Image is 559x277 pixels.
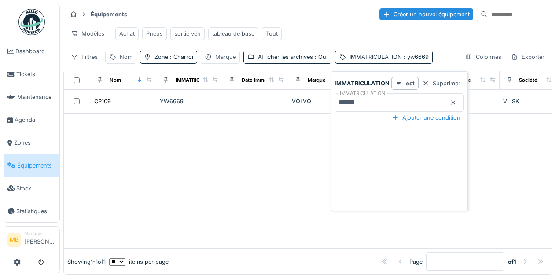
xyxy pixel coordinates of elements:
[24,230,56,249] li: [PERSON_NAME]
[120,53,132,61] div: Nom
[16,207,56,215] span: Statistiques
[174,29,201,38] div: sortie véh
[160,97,219,106] div: YW6669
[335,79,390,87] strong: IMMATRICULATION
[15,116,56,124] span: Agenda
[176,77,221,84] div: IMMATRICULATION
[215,53,236,61] div: Marque
[67,27,108,40] div: Modèles
[16,184,56,193] span: Stock
[24,230,56,237] div: Manager
[87,10,131,18] strong: Équipements
[461,51,505,63] div: Colonnes
[17,161,56,170] span: Équipements
[388,112,464,124] div: Ajouter une condition
[349,53,429,61] div: IMMATRICULATION
[419,77,464,89] div: Supprimer
[519,77,537,84] div: Société
[406,79,415,87] strong: est
[258,53,327,61] div: Afficher les archivés
[402,54,429,60] span: : yw6669
[17,93,56,101] span: Maintenance
[16,70,56,78] span: Tickets
[14,138,56,147] span: Zones
[508,258,516,266] strong: of 1
[507,51,548,63] div: Exporter
[109,258,169,266] div: items per page
[67,258,106,266] div: Showing 1 - 1 of 1
[7,233,21,247] li: MB
[242,77,306,84] div: Date immatriculation (1ere)
[308,77,326,84] div: Marque
[409,258,423,266] div: Page
[119,29,135,38] div: Achat
[18,9,45,35] img: Badge_color-CXgf-gQk.svg
[313,54,327,60] span: : Oui
[168,54,193,60] span: : Charroi
[67,51,102,63] div: Filtres
[292,97,364,106] div: VOLVO
[212,29,254,38] div: tableau de base
[94,97,111,106] div: CP109
[154,53,193,61] div: Zone
[110,77,121,84] div: Nom
[15,47,56,55] span: Dashboard
[338,90,387,97] label: IMMATRICULATION
[266,29,278,38] div: Tout
[146,29,163,38] div: Pneus
[379,8,473,20] div: Créer un nouvel équipement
